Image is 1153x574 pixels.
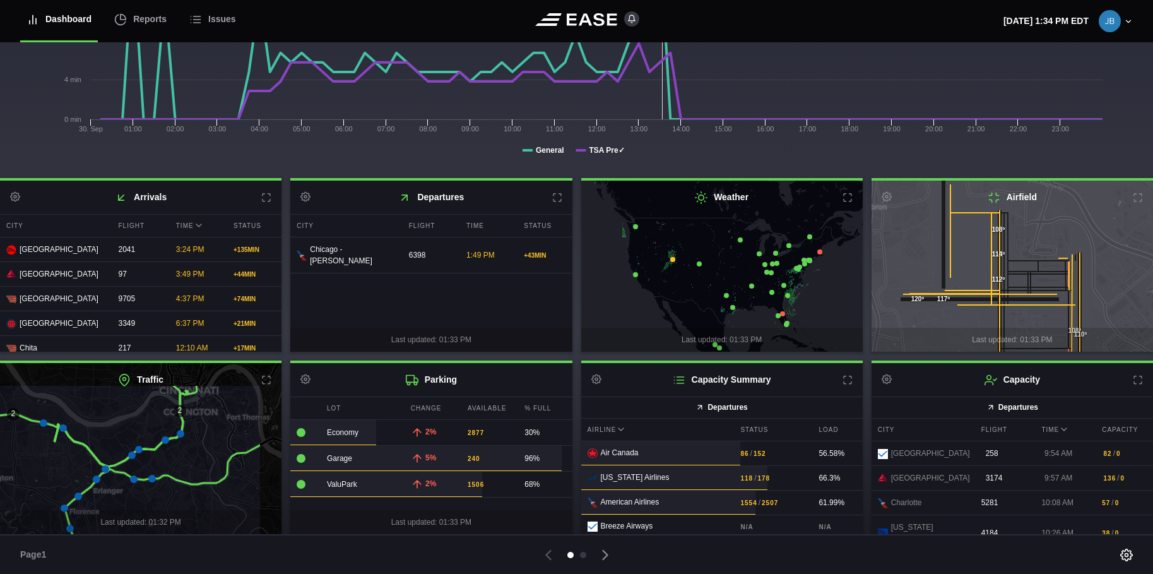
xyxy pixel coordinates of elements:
b: 178 [757,474,770,483]
p: [DATE] 1:34 PM EDT [1003,15,1089,28]
span: / [754,472,756,484]
tspan: General [536,146,564,155]
span: Air Canada [601,448,639,457]
div: 2 [7,408,20,421]
text: 16:00 [757,125,774,133]
b: 118 [740,474,753,483]
div: Available [461,397,515,419]
div: Flight [403,215,457,237]
div: Status [517,215,572,237]
span: 2% [425,479,436,488]
div: City [290,215,399,237]
tspan: TSA Pre✓ [589,146,624,155]
div: % Full [518,397,572,419]
span: American Airlines [601,498,659,506]
div: 68% [524,479,565,490]
text: 18:00 [841,125,858,133]
text: 19:00 [883,125,901,133]
span: [GEOGRAPHIC_DATA] [20,318,98,329]
div: + 17 MIN [234,344,275,353]
span: / [1111,497,1113,508]
div: Flight [112,215,167,237]
tspan: 0 min [64,116,81,123]
span: 5% [425,453,436,462]
span: [US_STATE] Airlines [601,473,670,482]
text: 01:00 [124,125,142,133]
div: Capacity [1096,419,1153,441]
text: 03:00 [209,125,227,133]
div: 97 [112,262,167,286]
span: [GEOGRAPHIC_DATA] [891,448,970,459]
b: 57 [1102,498,1110,508]
text: 11:00 [546,125,564,133]
text: 22:00 [1010,125,1027,133]
div: 2 [174,405,186,417]
span: 10:26 AM [1041,529,1073,537]
div: + 21 MIN [234,319,275,328]
b: N/A [740,522,803,532]
text: 06:00 [335,125,353,133]
text: 05:00 [293,125,310,133]
span: / [1117,472,1119,484]
div: Change [405,397,458,419]
span: Chicago - [PERSON_NAME] [310,244,393,266]
span: / [759,497,760,508]
b: 240 [468,454,480,463]
text: 08:00 [420,125,437,133]
span: 12:10 AM [176,344,208,352]
div: 5281 [975,491,1032,515]
div: + 74 MIN [234,294,275,304]
div: Time [170,215,224,237]
text: 14:00 [672,125,690,133]
h2: Departures [290,181,572,214]
b: 38 [1102,529,1110,538]
span: / [1111,527,1113,539]
span: [US_STATE][PERSON_NAME] [891,522,966,544]
span: Garage [327,454,352,463]
div: 6398 [403,243,457,267]
text: 20:00 [925,125,943,133]
b: N/A [819,522,856,532]
span: ValuPark [327,480,357,489]
h2: Parking [290,363,572,397]
text: 13:00 [630,125,648,133]
span: 3:49 PM [176,270,204,278]
text: 12:00 [588,125,606,133]
b: 136 [1104,474,1116,483]
div: Time [1035,419,1092,441]
text: 02:00 [167,125,184,133]
div: 217 [112,336,167,360]
div: Flight [975,419,1032,441]
span: 4:37 PM [176,294,204,303]
b: 1506 [468,480,484,489]
div: 30% [524,427,565,438]
div: 56.58% [819,448,856,459]
span: / [750,448,752,459]
button: Departures [581,397,863,419]
div: Last updated: 01:33 PM [872,328,1153,352]
tspan: 30. Sep [79,125,103,133]
div: Load [812,419,862,441]
div: + 135 MIN [234,245,275,254]
b: 0 [1115,498,1120,508]
div: 3349 [112,311,167,335]
span: 1:49 PM [466,251,495,260]
span: Breeze Airways [601,522,653,530]
span: 3:24 PM [176,245,204,254]
text: 07:00 [377,125,395,133]
div: City [872,419,972,441]
div: Last updated: 01:33 PM [290,328,572,352]
span: Economy [327,428,358,437]
div: + 44 MIN [234,270,275,279]
span: Chita [20,342,37,354]
text: 15:00 [714,125,732,133]
span: 10:08 AM [1041,498,1073,507]
b: 0 [1115,529,1120,538]
text: 21:00 [967,125,985,133]
img: 74ad5be311c8ae5b007de99f4e979312 [1099,10,1121,32]
b: 2507 [762,498,778,508]
span: 9:54 AM [1044,449,1072,458]
div: 258 [979,441,1035,465]
span: Charlotte [891,497,922,508]
b: 152 [754,449,766,458]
